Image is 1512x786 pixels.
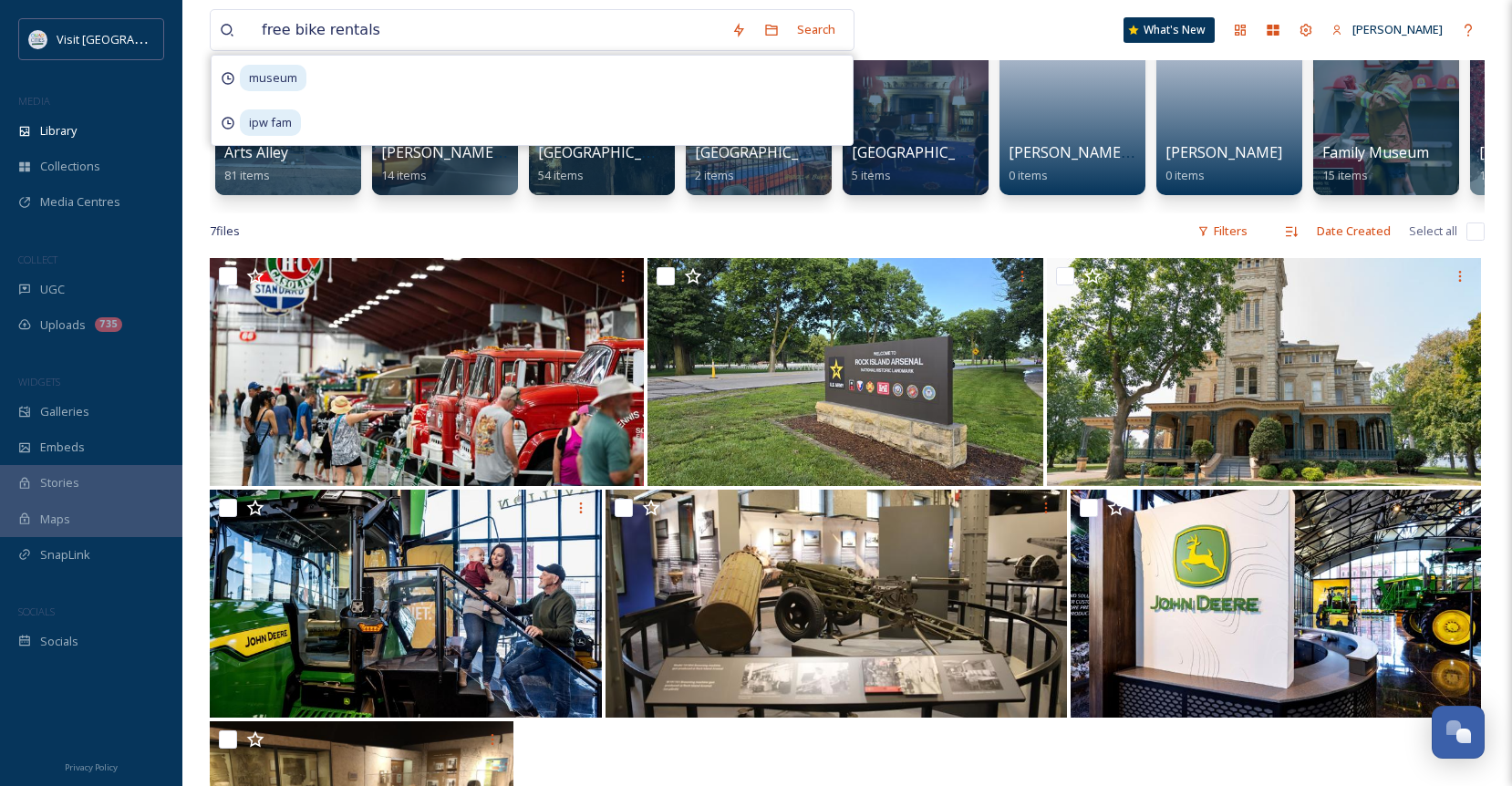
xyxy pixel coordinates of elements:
[381,142,645,162] span: [PERSON_NAME][GEOGRAPHIC_DATA]
[1409,222,1457,240] span: Select all
[224,142,288,162] span: Arts Alley
[1071,490,1481,718] img: John Deere Pavilion Floor.jpg
[40,633,78,650] span: Socials
[95,317,122,332] div: 735
[65,755,118,777] a: Privacy Policy
[18,253,57,266] span: COLLECT
[1352,21,1443,37] span: [PERSON_NAME]
[647,258,1043,486] img: Rock Island Arsenal.jpg
[224,167,270,183] span: 81 items
[1047,258,1481,486] img: Quarters One.jpg
[210,490,602,718] img: John Deere Pavilion.jpg
[253,10,722,50] input: Search your library
[695,167,734,183] span: 2 items
[788,12,844,47] div: Search
[40,316,86,334] span: Uploads
[852,167,891,183] span: 5 items
[57,30,198,47] span: Visit [GEOGRAPHIC_DATA]
[1322,142,1429,162] span: Family Museum
[538,167,584,183] span: 54 items
[18,94,50,108] span: MEDIA
[40,158,100,175] span: Collections
[40,193,120,211] span: Media Centres
[40,439,85,456] span: Embeds
[1009,142,1272,162] span: [PERSON_NAME][GEOGRAPHIC_DATA]
[18,375,60,388] span: WIDGETS
[1308,213,1400,249] div: Date Created
[1432,706,1485,759] button: Open Chat
[65,761,118,773] span: Privacy Policy
[40,122,77,140] span: Library
[695,142,842,162] span: [GEOGRAPHIC_DATA]
[1165,142,1282,162] span: [PERSON_NAME]
[1009,167,1048,183] span: 0 items
[852,144,999,183] a: [GEOGRAPHIC_DATA]5 items
[1165,144,1282,183] a: [PERSON_NAME]0 items
[40,546,90,564] span: SnapLink
[29,30,47,48] img: QCCVB_VISIT_vert_logo_4c_tagline_122019.svg
[1188,213,1257,249] div: Filters
[240,65,306,91] span: museum
[1124,17,1215,43] a: What's New
[1165,167,1205,183] span: 0 items
[40,474,79,491] span: Stories
[538,142,685,162] span: [GEOGRAPHIC_DATA]
[852,142,999,162] span: [GEOGRAPHIC_DATA]
[210,258,644,486] img: Iowa 80 Trucking Museum.jpg
[1322,144,1429,183] a: Family Museum15 items
[40,511,70,528] span: Maps
[18,605,55,618] span: SOCIALS
[1322,12,1452,47] a: [PERSON_NAME]
[1009,144,1272,183] a: [PERSON_NAME][GEOGRAPHIC_DATA]0 items
[240,109,301,136] span: ipw fam
[606,490,1067,718] img: RIA Museum.JPG
[40,281,65,298] span: UGC
[210,222,240,240] span: 7 file s
[1322,167,1368,183] span: 15 items
[40,403,89,420] span: Galleries
[381,167,427,183] span: 14 items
